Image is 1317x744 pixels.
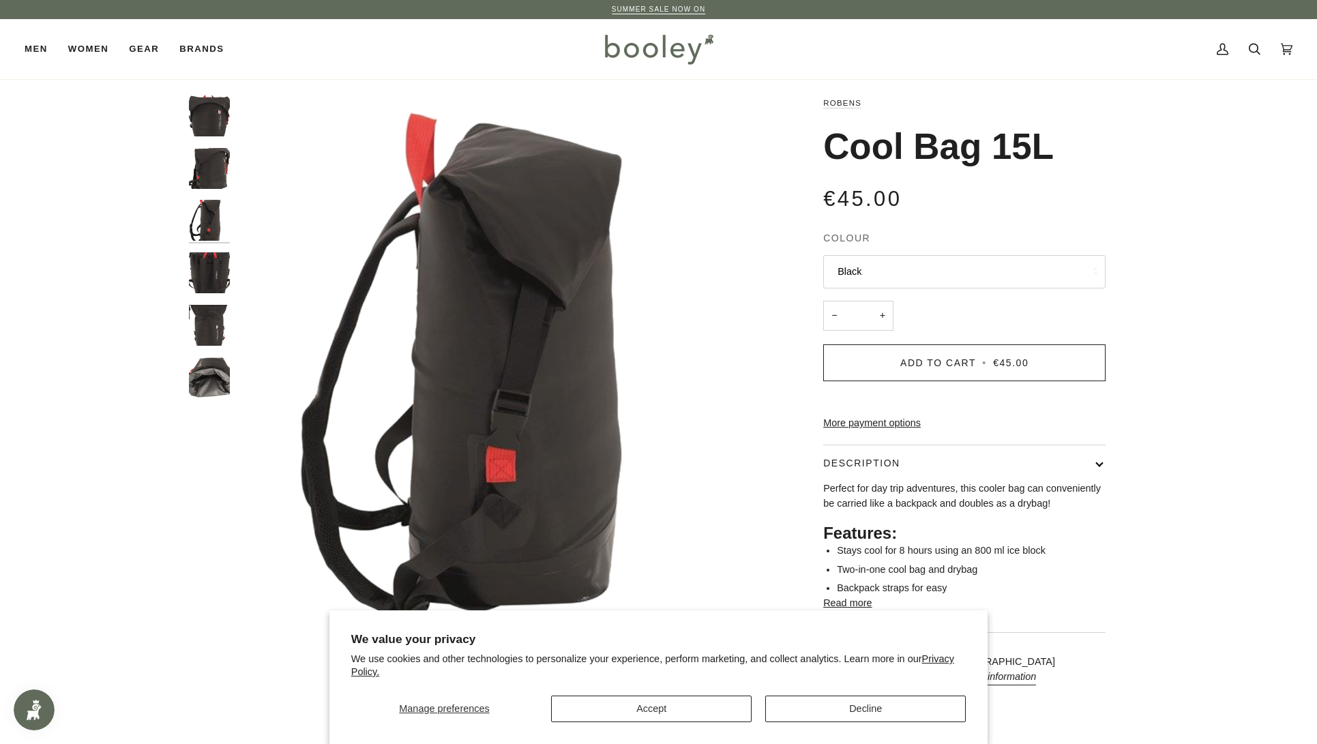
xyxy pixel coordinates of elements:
button: Accept [551,696,752,722]
button: Read more [823,596,872,611]
h2: We value your privacy [351,632,966,646]
li: Backpack straps for easy [837,581,1106,596]
a: Women [58,19,119,79]
img: Booley [599,29,718,69]
li: Two-in-one cool bag and drybag [837,563,1106,578]
span: Colour [823,231,870,245]
p: Perfect for day trip adventures, this cooler bag can conveniently be carried like a backpack and ... [823,481,1106,511]
iframe: Button to open loyalty program pop-up [14,689,55,730]
button: View store information [939,670,1037,685]
span: • [979,357,989,368]
img: Robens Cool Bag 15L Black - Booley Galway [189,95,230,136]
button: − [823,301,845,331]
img: Robens Cool Bag 15L - Booley Galway [237,95,776,635]
button: Black [823,255,1106,288]
li: Stays cool for 8 hours using an 800 ml ice block [837,544,1106,559]
h2: Features: [823,523,1106,544]
button: + [872,301,893,331]
a: Robens [823,99,861,107]
span: Gear [129,42,159,56]
img: Robens Cool Bag 15L - Booley Galway [189,200,230,241]
img: Robens Cool Bag 15L - Booley Galway [189,148,230,189]
span: Manage preferences [399,703,489,714]
button: Decline [765,696,966,722]
h1: Cool Bag 15L [823,124,1054,169]
img: Robens Cool Bag 15L - Booley Galway [189,252,230,293]
span: Women [68,42,108,56]
a: Men [25,19,58,79]
span: Add to Cart [900,357,976,368]
span: €45.00 [993,357,1029,368]
button: Add to Cart • €45.00 [823,344,1106,381]
a: Gear [119,19,169,79]
span: Brands [179,42,224,56]
span: €45.00 [823,187,902,211]
a: Privacy Policy. [351,653,954,677]
button: Description [823,445,1106,481]
a: Brands [169,19,234,79]
img: Robens Cool Bag 15L - Booley Galway [189,357,230,398]
p: We use cookies and other technologies to personalize your experience, perform marketing, and coll... [351,653,966,679]
span: Men [25,42,48,56]
button: Manage preferences [351,696,538,722]
a: More payment options [823,416,1106,431]
input: Quantity [823,301,893,331]
a: SUMMER SALE NOW ON [612,5,706,13]
img: Robens Cool Bag 15L - Booley Galway [189,305,230,346]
